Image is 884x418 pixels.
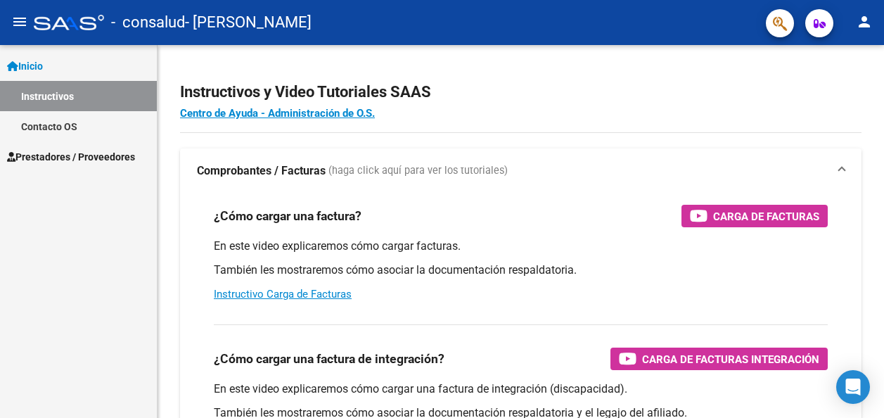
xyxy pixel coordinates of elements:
a: Instructivo Carga de Facturas [214,288,352,300]
h3: ¿Cómo cargar una factura de integración? [214,349,444,369]
mat-icon: person [856,13,873,30]
p: En este video explicaremos cómo cargar facturas. [214,239,828,254]
div: Open Intercom Messenger [836,370,870,404]
a: Centro de Ayuda - Administración de O.S. [180,107,375,120]
span: - consalud [111,7,185,38]
strong: Comprobantes / Facturas [197,163,326,179]
span: - [PERSON_NAME] [185,7,312,38]
span: Inicio [7,58,43,74]
span: Prestadores / Proveedores [7,149,135,165]
p: También les mostraremos cómo asociar la documentación respaldatoria. [214,262,828,278]
button: Carga de Facturas [681,205,828,227]
span: Carga de Facturas Integración [642,350,819,368]
h2: Instructivos y Video Tutoriales SAAS [180,79,861,106]
mat-expansion-panel-header: Comprobantes / Facturas (haga click aquí para ver los tutoriales) [180,148,861,194]
mat-icon: menu [11,13,28,30]
span: Carga de Facturas [713,208,819,225]
h3: ¿Cómo cargar una factura? [214,206,361,226]
button: Carga de Facturas Integración [610,348,828,370]
span: (haga click aquí para ver los tutoriales) [328,163,508,179]
p: En este video explicaremos cómo cargar una factura de integración (discapacidad). [214,381,828,397]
